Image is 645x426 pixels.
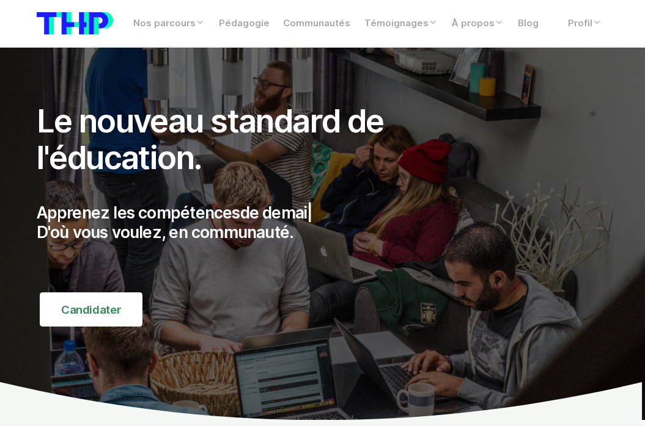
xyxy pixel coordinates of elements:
a: Blog [511,12,546,35]
a: Communautés [276,12,358,35]
p: Apprenez les compétences D'où vous voulez, en communauté. [37,203,413,242]
img: logo [37,12,113,35]
a: Pédagogie [212,12,277,35]
a: Témoignages [358,12,445,35]
a: Candidater [40,292,142,327]
span: | [307,203,312,222]
span: de demai [240,203,308,222]
h1: Le nouveau standard de l'éducation. [37,103,413,176]
a: Nos parcours [127,12,212,35]
a: À propos [444,12,511,35]
a: Profil [561,12,609,35]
